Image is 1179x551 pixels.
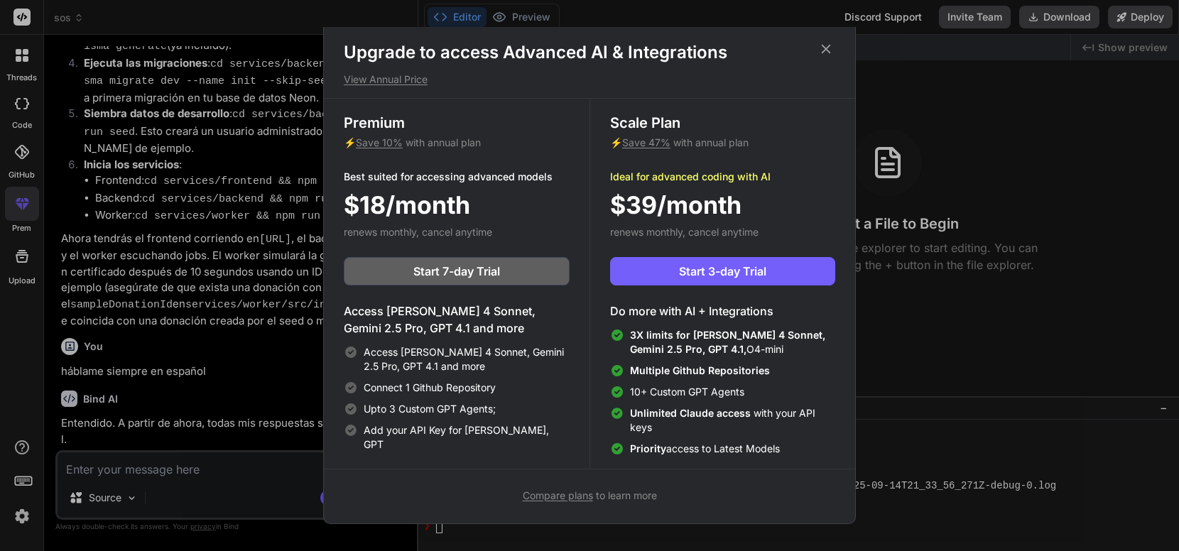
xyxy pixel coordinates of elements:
[610,226,759,238] span: renews monthly, cancel anytime
[610,136,835,150] p: ⚡ with annual plan
[630,407,754,419] span: Unlimited Claude access
[344,136,570,150] p: ⚡ with annual plan
[344,226,492,238] span: renews monthly, cancel anytime
[364,402,496,416] span: Upto 3 Custom GPT Agents;
[630,385,744,399] span: 10+ Custom GPT Agents
[356,136,403,148] span: Save 10%
[344,257,570,285] button: Start 7-day Trial
[610,170,835,184] p: Ideal for advanced coding with AI
[523,489,593,501] span: Compare plans
[630,328,835,356] span: O4-mini
[630,364,770,376] span: Multiple Github Repositories
[679,263,766,280] span: Start 3-day Trial
[344,170,570,184] p: Best suited for accessing advanced models
[630,442,666,454] span: Priority
[622,136,670,148] span: Save 47%
[344,187,470,223] span: $18/month
[630,329,825,355] span: 3X limits for [PERSON_NAME] 4 Sonnet, Gemini 2.5 Pro, GPT 4.1,
[610,187,741,223] span: $39/month
[344,72,835,87] p: View Annual Price
[364,381,496,395] span: Connect 1 Github Repository
[610,257,835,285] button: Start 3-day Trial
[344,113,570,133] h3: Premium
[413,263,500,280] span: Start 7-day Trial
[523,489,657,501] span: to learn more
[364,423,570,452] span: Add your API Key for [PERSON_NAME], GPT
[344,41,835,64] h1: Upgrade to access Advanced AI & Integrations
[344,302,570,337] h4: Access [PERSON_NAME] 4 Sonnet, Gemini 2.5 Pro, GPT 4.1 and more
[610,113,835,133] h3: Scale Plan
[630,442,780,456] span: access to Latest Models
[610,302,835,320] h4: Do more with AI + Integrations
[364,345,570,373] span: Access [PERSON_NAME] 4 Sonnet, Gemini 2.5 Pro, GPT 4.1 and more
[630,406,835,435] span: with your API keys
